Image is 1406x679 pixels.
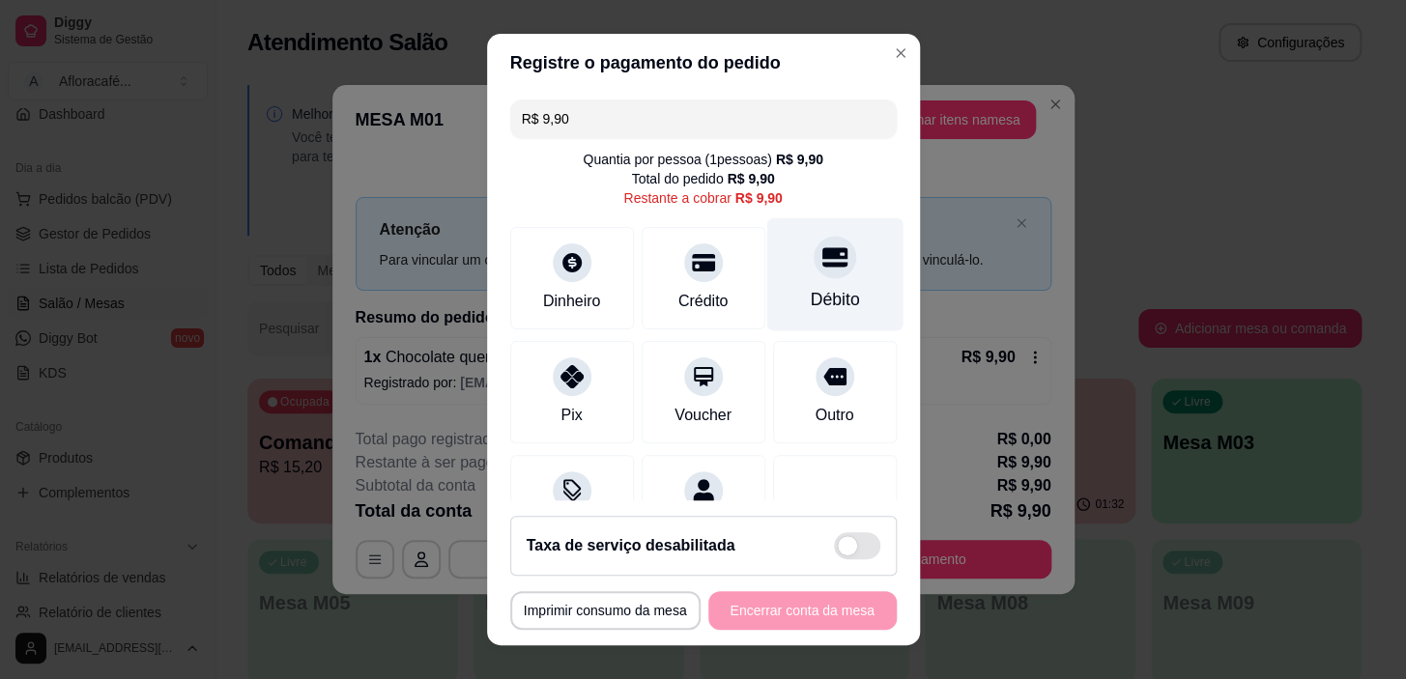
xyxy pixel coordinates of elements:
[735,188,783,208] div: R$ 9,90
[510,591,701,630] button: Imprimir consumo da mesa
[543,290,601,313] div: Dinheiro
[810,287,859,312] div: Débito
[522,99,885,138] input: Ex.: hambúrguer de cordeiro
[583,150,822,169] div: Quantia por pessoa ( 1 pessoas)
[487,34,920,92] header: Registre o pagamento do pedido
[815,404,853,427] div: Outro
[560,404,582,427] div: Pix
[631,169,774,188] div: Total do pedido
[527,534,735,557] h2: Taxa de serviço desabilitada
[678,290,729,313] div: Crédito
[727,169,774,188] div: R$ 9,90
[776,150,823,169] div: R$ 9,90
[885,38,916,69] button: Close
[623,188,782,208] div: Restante a cobrar
[674,404,732,427] div: Voucher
